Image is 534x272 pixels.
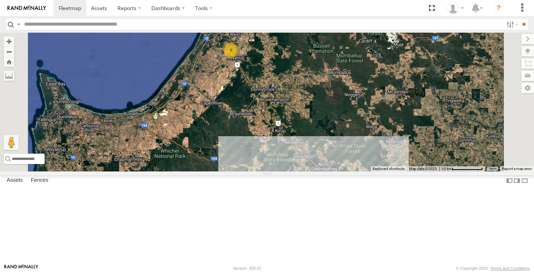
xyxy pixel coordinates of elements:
[502,167,532,171] a: Report a map error
[223,43,238,58] div: 7
[439,166,485,171] button: Map scale: 10 km per 79 pixels
[513,175,521,186] label: Dock Summary Table to the Right
[506,175,513,186] label: Dock Summary Table to the Left
[490,266,530,271] a: Terms and Conditions
[4,71,14,81] label: Measure
[4,36,14,46] button: Zoom in
[4,46,14,57] button: Zoom out
[16,19,22,30] label: Search Query
[3,176,26,186] label: Assets
[489,167,496,170] a: Terms
[4,135,19,150] button: Drag Pegman onto the map to open Street View
[521,83,534,93] label: Map Settings
[493,2,505,14] i: ?
[7,6,46,11] img: rand-logo.svg
[233,266,261,271] div: Version: 305.02
[409,167,437,171] span: Map data ©2025
[4,57,14,67] button: Zoom Home
[441,167,452,171] span: 10 km
[373,166,405,171] button: Keyboard shortcuts
[4,265,38,272] a: Visit our Website
[27,176,52,186] label: Fences
[521,175,528,186] label: Hide Summary Table
[504,19,519,30] label: Search Filter Options
[445,3,466,14] div: Cody Roberts
[456,266,530,271] div: © Copyright 2025 -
